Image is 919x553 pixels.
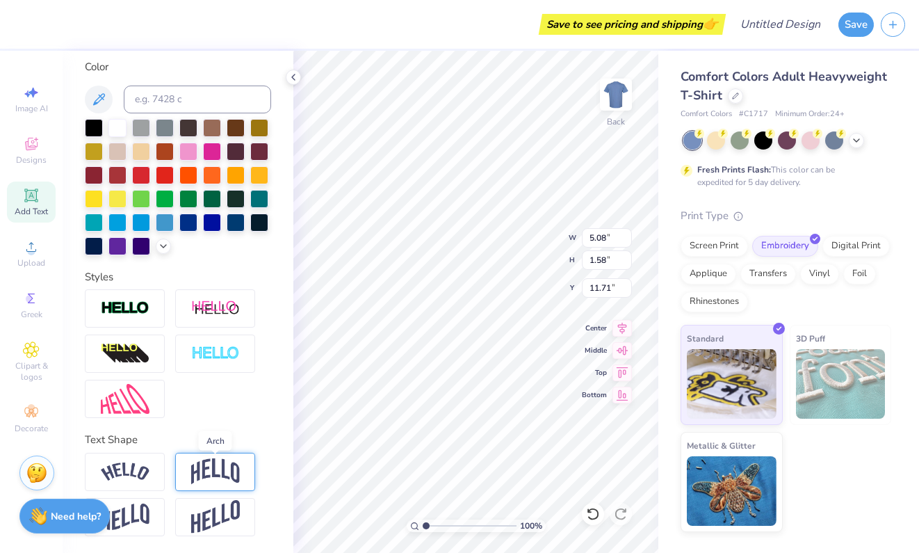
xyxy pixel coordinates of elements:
span: 100 % [520,520,542,532]
span: 👉 [703,15,718,32]
img: Arch [191,458,240,485]
div: Foil [843,264,876,284]
div: Print Type [681,208,891,224]
strong: Need help? [51,510,101,523]
img: Rise [191,500,240,534]
span: Comfort Colors [681,109,732,120]
div: Arch [199,431,232,451]
div: Embroidery [752,236,818,257]
img: 3d Illusion [101,343,149,365]
span: Greek [21,309,42,320]
span: Clipart & logos [7,360,56,383]
img: Flag [101,504,149,531]
img: Standard [687,349,776,419]
span: Minimum Order: 24 + [775,109,845,120]
img: Shadow [191,300,240,317]
div: Color [85,59,271,75]
span: Metallic & Glitter [687,438,756,453]
div: This color can be expedited for 5 day delivery. [697,163,868,189]
img: 3D Puff [796,349,886,419]
img: Arc [101,463,149,481]
div: Text Shape [85,432,271,448]
img: Free Distort [101,384,149,414]
div: Rhinestones [681,291,748,312]
input: e.g. 7428 c [124,86,271,113]
img: Metallic & Glitter [687,456,776,526]
div: Screen Print [681,236,748,257]
span: Add Text [15,206,48,217]
div: Applique [681,264,736,284]
img: Negative Space [191,346,240,362]
span: Bottom [582,390,607,400]
span: Decorate [15,423,48,434]
span: Comfort Colors Adult Heavyweight T-Shirt [681,68,887,104]
div: Back [607,115,625,128]
button: Save [838,13,874,37]
span: Designs [16,154,47,166]
img: Back [602,81,630,109]
span: 3D Puff [796,331,825,346]
span: Upload [17,257,45,269]
div: Save to see pricing and shipping [542,14,722,35]
input: Untitled Design [729,10,831,38]
div: Vinyl [800,264,839,284]
div: Digital Print [822,236,890,257]
span: # C1717 [739,109,768,120]
span: Center [582,323,607,333]
strong: Fresh Prints Flash: [697,164,771,175]
div: Styles [85,269,271,285]
span: Middle [582,346,607,355]
span: Image AI [15,103,48,114]
img: Stroke [101,300,149,316]
span: Standard [687,331,724,346]
div: Transfers [740,264,796,284]
span: Top [582,368,607,378]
